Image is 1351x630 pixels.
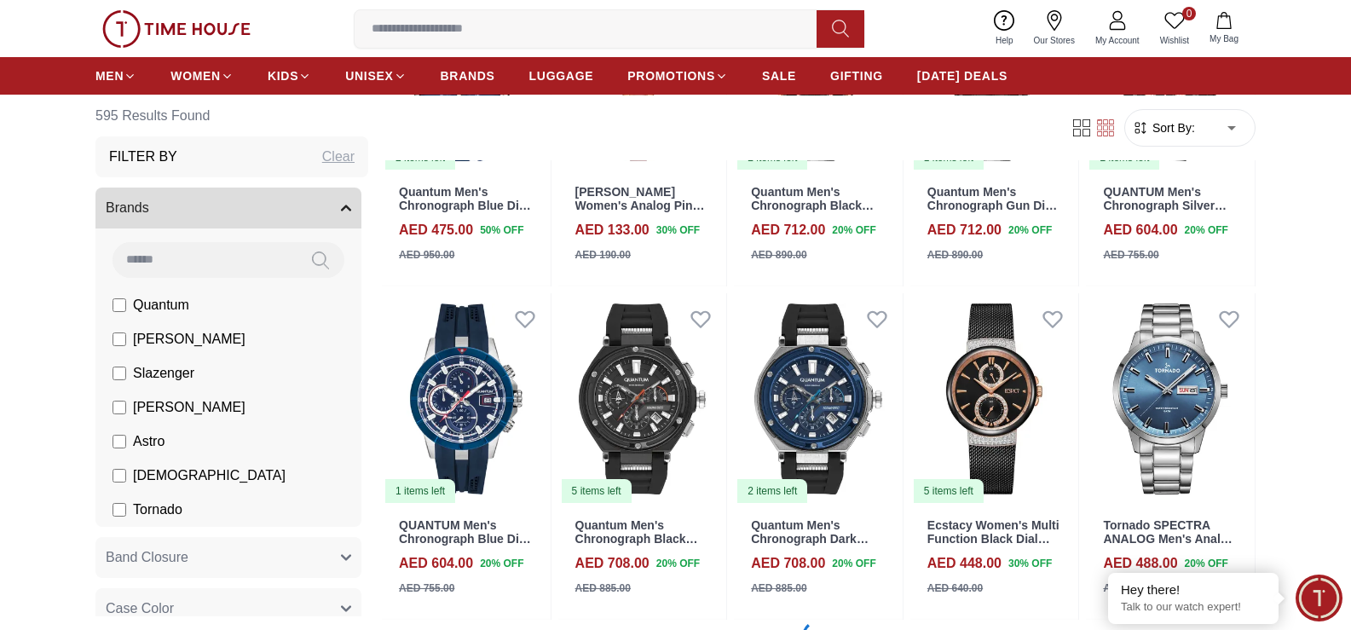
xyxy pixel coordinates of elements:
[113,469,126,483] input: [DEMOGRAPHIC_DATA]
[102,10,251,48] img: ...
[575,247,631,263] div: AED 190.00
[751,553,825,574] h4: AED 708.00
[322,147,355,167] div: Clear
[914,479,984,503] div: 5 items left
[1027,34,1082,47] span: Our Stores
[95,95,368,136] h6: 595 Results Found
[113,298,126,312] input: Quantum
[656,223,700,238] span: 30 % OFF
[832,556,875,571] span: 20 % OFF
[927,518,1059,561] a: Ecstacy Women's Multi Function Black Dial Watch - E23603-KMBB
[441,67,495,84] span: BRANDS
[170,67,221,84] span: WOMEN
[133,329,245,350] span: [PERSON_NAME]
[927,220,1002,240] h4: AED 712.00
[734,293,903,504] img: Quantum Men's Chronograph Dark Blue Dial Watch - HNG1010.391
[441,61,495,91] a: BRANDS
[917,67,1007,84] span: [DATE] DEALS
[917,61,1007,91] a: [DATE] DEALS
[1086,293,1255,504] img: Tornado SPECTRA ANALOG Men's Analog Blue Dial Watch - T23001-SBSL
[1008,556,1052,571] span: 30 % OFF
[910,293,1079,504] img: Ecstacy Women's Multi Function Black Dial Watch - E23603-KMBB
[480,556,523,571] span: 20 % OFF
[1121,600,1266,615] p: Talk to our watch expert!
[1153,34,1196,47] span: Wishlist
[832,223,875,238] span: 20 % OFF
[133,465,286,486] span: [DEMOGRAPHIC_DATA]
[1103,185,1227,241] a: QUANTUM Men's Chronograph Silver Dial Watch - HNG893.631
[1150,7,1199,50] a: 0Wishlist
[627,67,715,84] span: PROMOTIONS
[399,581,454,596] div: AED 755.00
[751,581,806,596] div: AED 885.00
[762,67,796,84] span: SALE
[268,61,311,91] a: KIDS
[95,67,124,84] span: MEN
[830,67,883,84] span: GIFTING
[1121,581,1266,598] div: Hey there!
[575,185,705,241] a: [PERSON_NAME] Women's Analog Pink Dial Watch - K24501-RCPP
[480,223,523,238] span: 50 % OFF
[529,67,594,84] span: LUGGAGE
[399,518,531,561] a: QUANTUM Men's Chronograph Blue Dial Watch - HNG893.399
[751,518,869,575] a: Quantum Men's Chronograph Dark Blue Dial Watch - HNG1010.391
[558,293,727,504] a: Quantum Men's Chronograph Black Dial Watch - HNG1010.6515 items left
[1132,119,1195,136] button: Sort By:
[133,500,182,520] span: Tornado
[575,220,650,240] h4: AED 133.00
[562,479,632,503] div: 5 items left
[113,332,126,346] input: [PERSON_NAME]
[1185,223,1228,238] span: 20 % OFF
[106,198,149,218] span: Brands
[113,367,126,380] input: Slazenger
[382,293,551,504] a: QUANTUM Men's Chronograph Blue Dial Watch - HNG893.3991 items left
[985,7,1024,50] a: Help
[399,553,473,574] h4: AED 604.00
[399,220,473,240] h4: AED 475.00
[106,598,174,619] span: Case Color
[399,247,454,263] div: AED 950.00
[133,363,194,384] span: Slazenger
[95,188,361,228] button: Brands
[382,293,551,504] img: QUANTUM Men's Chronograph Blue Dial Watch - HNG893.399
[385,479,455,503] div: 1 items left
[1008,223,1052,238] span: 20 % OFF
[656,556,700,571] span: 20 % OFF
[95,61,136,91] a: MEN
[1199,9,1249,49] button: My Bag
[734,293,903,504] a: Quantum Men's Chronograph Dark Blue Dial Watch - HNG1010.3912 items left
[762,61,796,91] a: SALE
[1088,34,1146,47] span: My Account
[170,61,234,91] a: WOMEN
[1103,247,1158,263] div: AED 755.00
[1103,553,1177,574] h4: AED 488.00
[345,61,406,91] a: UNISEX
[95,588,361,629] button: Case Color
[1103,518,1234,575] a: Tornado SPECTRA ANALOG Men's Analog Blue Dial Watch - T23001-SBSL
[1024,7,1085,50] a: Our Stores
[1296,575,1342,621] div: Chat Widget
[106,547,188,568] span: Band Closure
[627,61,728,91] a: PROMOTIONS
[751,247,806,263] div: AED 890.00
[133,431,165,452] span: Astro
[1103,581,1158,596] div: AED 610.00
[345,67,393,84] span: UNISEX
[109,147,177,167] h3: Filter By
[113,435,126,448] input: Astro
[1203,32,1245,45] span: My Bag
[575,518,698,575] a: Quantum Men's Chronograph Black Dial Watch - HNG1010.651
[1103,220,1177,240] h4: AED 604.00
[927,185,1057,228] a: Quantum Men's Chronograph Gun Dial Watch - HNG949.652
[910,293,1079,504] a: Ecstacy Women's Multi Function Black Dial Watch - E23603-KMBB5 items left
[558,293,727,504] img: Quantum Men's Chronograph Black Dial Watch - HNG1010.651
[1185,556,1228,571] span: 20 % OFF
[575,553,650,574] h4: AED 708.00
[927,553,1002,574] h4: AED 448.00
[133,295,189,315] span: Quantum
[989,34,1020,47] span: Help
[927,247,983,263] div: AED 890.00
[399,185,531,228] a: Quantum Men's Chronograph Blue Dial Watch - HNG1082.399
[133,397,245,418] span: [PERSON_NAME]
